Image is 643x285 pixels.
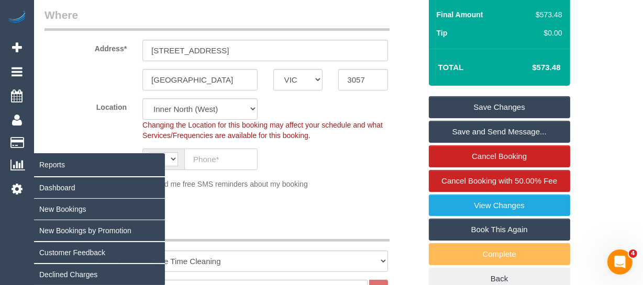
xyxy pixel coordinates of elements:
img: Automaid Logo [6,10,27,25]
label: Phone* [37,149,135,163]
a: Dashboard [34,177,165,198]
input: Phone* [184,149,258,170]
a: Declined Charges [34,264,165,285]
strong: Total [438,63,464,72]
a: New Bookings [34,199,165,220]
legend: What [45,218,390,242]
div: $573.48 [531,9,562,20]
a: Book This Again [429,219,570,241]
legend: Where [45,7,390,31]
a: Customer Feedback [34,242,165,263]
a: View Changes [429,195,570,216]
label: Final Amount [437,9,483,20]
div: $0.00 [531,28,562,38]
a: Save and Send Message... [429,121,570,143]
label: Address* [37,40,135,54]
iframe: Intercom live chat [607,249,633,275]
label: Tip [437,28,448,38]
a: Save Changes [429,96,570,118]
label: Location [37,98,135,112]
span: Cancel Booking with 50.00% Fee [441,176,557,185]
span: Reports [34,153,165,177]
span: Changing the Location for this booking may affect your schedule and what Services/Frequencies are... [142,121,383,140]
h4: $573.48 [501,63,560,72]
a: New Bookings by Promotion [34,220,165,241]
span: Send me free SMS reminders about my booking [151,180,308,188]
input: Suburb* [142,69,258,90]
a: Cancel Booking with 50.00% Fee [429,170,570,192]
input: Post Code* [338,69,388,90]
a: Cancel Booking [429,145,570,167]
span: 4 [629,249,637,258]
